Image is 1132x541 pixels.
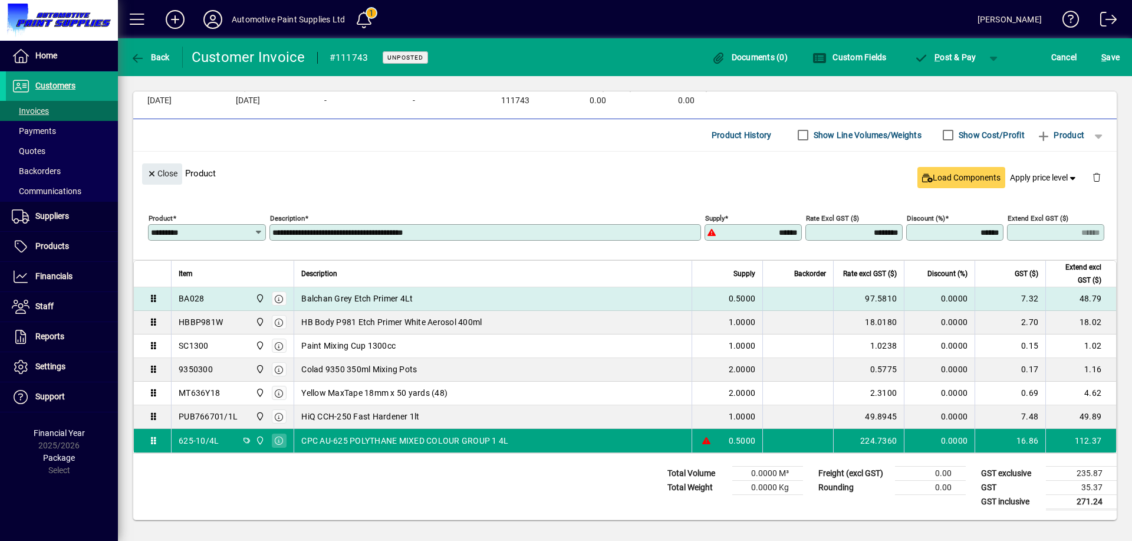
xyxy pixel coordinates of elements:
[35,211,69,221] span: Suppliers
[252,434,266,447] span: Automotive Paint Supplies Ltd
[904,311,975,335] td: 0.0000
[35,301,54,311] span: Staff
[130,53,170,62] span: Back
[841,340,897,352] div: 1.0238
[232,10,345,29] div: Automotive Paint Supplies Ltd
[904,429,975,453] td: 0.0000
[179,340,209,352] div: SC1300
[301,363,417,375] span: Colad 9350 350ml Mixing Pots
[12,146,45,156] span: Quotes
[35,271,73,281] span: Financials
[907,214,945,222] mat-label: Discount (%)
[330,48,368,67] div: #111743
[147,96,172,106] span: [DATE]
[6,41,118,71] a: Home
[12,166,61,176] span: Backorders
[729,293,756,304] span: 0.5000
[590,96,606,106] span: 0.00
[975,311,1045,335] td: 2.70
[732,466,803,480] td: 0.0000 M³
[1054,2,1080,41] a: Knowledge Base
[1101,48,1120,67] span: ave
[909,47,982,68] button: Post & Pay
[236,96,260,106] span: [DATE]
[192,48,305,67] div: Customer Invoice
[1046,494,1117,509] td: 271.24
[841,411,897,422] div: 49.8945
[975,405,1045,429] td: 7.48
[841,387,897,399] div: 2.3100
[35,362,65,371] span: Settings
[156,9,194,30] button: Add
[270,214,305,222] mat-label: Description
[1098,47,1123,68] button: Save
[711,53,788,62] span: Documents (0)
[301,435,508,447] span: CPC AU-625 POLYTHANE MIXED COLOUR GROUP 1 4L
[179,411,238,422] div: PUB766701/1L
[301,316,482,328] span: HB Body P981 Etch Primer White Aerosol 400ml
[252,292,266,305] span: Automotive Paint Supplies Ltd
[43,453,75,463] span: Package
[729,387,756,399] span: 2.0000
[127,47,173,68] button: Back
[812,53,887,62] span: Custom Fields
[895,466,966,480] td: 0.00
[975,335,1045,358] td: 0.15
[301,293,413,304] span: Balchan Grey Etch Primer 4Lt
[1048,47,1080,68] button: Cancel
[956,129,1025,141] label: Show Cost/Profit
[975,382,1045,405] td: 0.69
[179,316,223,328] div: HBBP981W
[729,435,756,447] span: 0.5000
[1053,261,1101,287] span: Extend excl GST ($)
[301,387,447,399] span: Yellow MaxTape 18mm x 50 yards (48)
[705,214,725,222] mat-label: Supply
[922,172,1001,184] span: Load Components
[6,352,118,382] a: Settings
[812,480,895,494] td: Rounding
[812,466,895,480] td: Freight (excl GST)
[6,181,118,201] a: Communications
[179,435,219,447] div: 625-10/4L
[732,480,803,494] td: 0.0000 Kg
[841,293,897,304] div: 97.5810
[1045,311,1116,335] td: 18.02
[914,53,976,62] span: ost & Pay
[729,363,756,375] span: 2.0000
[301,411,419,422] span: HiQ CCH-250 Fast Hardener 1lt
[6,161,118,181] a: Backorders
[975,480,1046,494] td: GST
[1051,48,1077,67] span: Cancel
[1045,287,1116,311] td: 48.79
[809,47,890,68] button: Custom Fields
[6,322,118,352] a: Reports
[729,340,756,352] span: 1.0000
[975,429,1045,453] td: 16.86
[975,466,1046,480] td: GST exclusive
[707,124,776,146] button: Product History
[1045,358,1116,382] td: 1.16
[1045,335,1116,358] td: 1.02
[904,382,975,405] td: 0.0000
[6,141,118,161] a: Quotes
[139,168,185,179] app-page-header-button: Close
[1101,53,1106,62] span: S
[1082,163,1111,192] button: Delete
[811,129,922,141] label: Show Line Volumes/Weights
[1046,466,1117,480] td: 235.87
[1010,172,1078,184] span: Apply price level
[149,214,173,222] mat-label: Product
[387,54,423,61] span: Unposted
[662,480,732,494] td: Total Weight
[6,121,118,141] a: Payments
[904,335,975,358] td: 0.0000
[252,316,266,329] span: Automotive Paint Supplies Ltd
[1031,124,1090,146] button: Product
[678,96,695,106] span: 0.00
[501,96,529,106] span: 111743
[6,202,118,231] a: Suppliers
[142,163,182,185] button: Close
[1015,267,1038,280] span: GST ($)
[1046,480,1117,494] td: 35.37
[34,428,85,438] span: Financial Year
